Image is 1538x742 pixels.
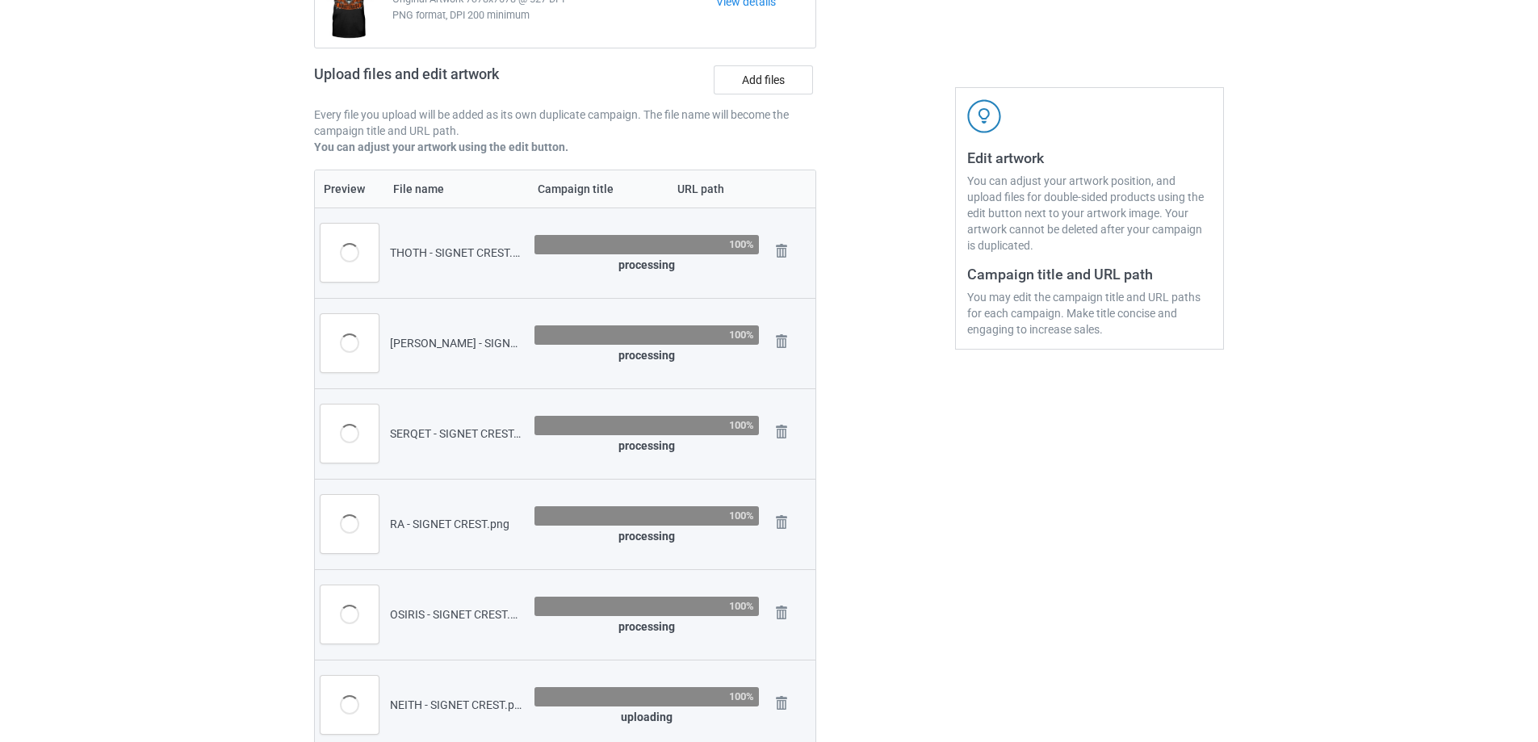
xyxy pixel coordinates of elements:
img: svg+xml;base64,PD94bWwgdmVyc2lvbj0iMS4wIiBlbmNvZGluZz0iVVRGLTgiPz4KPHN2ZyB3aWR0aD0iNDJweCIgaGVpZ2... [967,99,1001,133]
div: NEITH - SIGNET CREST.png [390,697,523,713]
div: 100% [729,329,754,340]
div: processing [534,257,759,273]
div: 100% [729,691,754,702]
h3: Edit artwork [967,149,1212,167]
div: processing [534,618,759,635]
img: svg+xml;base64,PD94bWwgdmVyc2lvbj0iMS4wIiBlbmNvZGluZz0iVVRGLTgiPz4KPHN2ZyB3aWR0aD0iMjhweCIgaGVpZ2... [770,511,793,534]
img: svg+xml;base64,PD94bWwgdmVyc2lvbj0iMS4wIiBlbmNvZGluZz0iVVRGLTgiPz4KPHN2ZyB3aWR0aD0iMjhweCIgaGVpZ2... [770,692,793,715]
img: svg+xml;base64,PD94bWwgdmVyc2lvbj0iMS4wIiBlbmNvZGluZz0iVVRGLTgiPz4KPHN2ZyB3aWR0aD0iMjhweCIgaGVpZ2... [770,602,793,624]
div: THOTH - SIGNET CREST.png [390,245,523,261]
img: svg+xml;base64,PD94bWwgdmVyc2lvbj0iMS4wIiBlbmNvZGluZz0iVVRGLTgiPz4KPHN2ZyB3aWR0aD0iMjhweCIgaGVpZ2... [770,330,793,353]
img: svg+xml;base64,PD94bWwgdmVyc2lvbj0iMS4wIiBlbmNvZGluZz0iVVRGLTgiPz4KPHN2ZyB3aWR0aD0iMjhweCIgaGVpZ2... [770,421,793,443]
h2: Upload files and edit artwork [314,65,615,95]
div: processing [534,347,759,363]
p: Every file you upload will be added as its own duplicate campaign. The file name will become the ... [314,107,816,139]
th: Campaign title [529,170,668,208]
div: processing [534,438,759,454]
div: 100% [729,601,754,611]
th: File name [384,170,529,208]
h3: Campaign title and URL path [967,265,1212,283]
label: Add files [714,65,813,94]
div: OSIRIS - SIGNET CREST.png [390,606,523,623]
div: RA - SIGNET CREST.png [390,516,523,532]
th: URL path [668,170,765,208]
div: You can adjust your artwork position, and upload files for double-sided products using the edit b... [967,173,1212,254]
div: 100% [729,420,754,430]
div: processing [534,528,759,544]
b: You can adjust your artwork using the edit button. [314,140,568,153]
span: PNG format, DPI 200 minimum [392,7,716,23]
div: uploading [534,709,759,725]
div: 100% [729,510,754,521]
th: Preview [315,170,384,208]
div: 100% [729,239,754,249]
div: [PERSON_NAME] - SIGNET CREST.png [390,335,523,351]
div: You may edit the campaign title and URL paths for each campaign. Make title concise and engaging ... [967,289,1212,337]
img: svg+xml;base64,PD94bWwgdmVyc2lvbj0iMS4wIiBlbmNvZGluZz0iVVRGLTgiPz4KPHN2ZyB3aWR0aD0iMjhweCIgaGVpZ2... [770,240,793,262]
div: SERQET - SIGNET CREST.png [390,425,523,442]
